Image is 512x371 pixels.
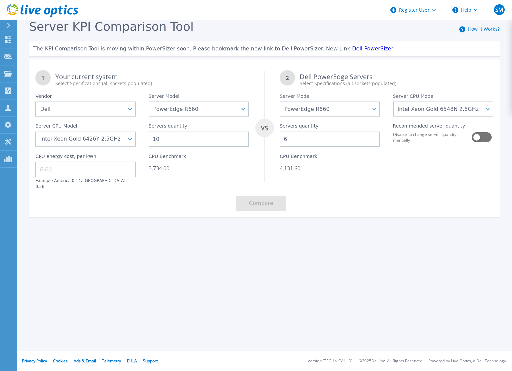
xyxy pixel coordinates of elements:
[280,123,318,131] label: Servers quantity
[149,154,186,162] label: CPU Benchmark
[393,94,435,102] label: Server CPU Model
[35,178,125,189] label: Example America 0.14, [GEOGRAPHIC_DATA] 0.56
[55,73,249,87] div: Your current system
[352,45,393,52] a: Dell PowerSizer
[359,359,422,363] li: © 2025 Dell Inc. All Rights Reserved
[22,358,47,364] a: Privacy Policy
[53,358,68,364] a: Cookies
[280,94,310,102] label: Server Model
[102,358,121,364] a: Telemetry
[300,73,493,87] div: Dell PowerEdge Servers
[495,7,503,12] span: SM
[55,80,249,87] div: Select Specifications (all sockets populated)
[280,154,317,162] label: CPU Benchmark
[42,74,45,81] tspan: 1
[393,123,465,131] label: Recommended server quantity
[35,123,77,131] label: Server CPU Model
[149,165,249,172] div: 3,734.00
[74,358,96,364] a: Ads & Email
[393,132,468,143] label: Disable to change server quantity manually.
[261,124,268,132] tspan: VS
[35,154,96,162] label: CPU energy cost, per kWh
[149,123,187,131] label: Servers quantity
[149,94,179,102] label: Server Model
[35,94,52,102] label: Vendor
[143,358,158,364] a: Support
[29,20,194,33] span: Server KPI Comparison Tool
[33,45,352,52] span: The KPI Comparison Tool is moving within PowerSizer soon. Please bookmark the new link to Dell Po...
[308,359,353,363] li: Version: [TECHNICAL_ID]
[300,80,493,87] div: Select Specifications (all sockets populated)
[428,359,506,363] li: Powered by Live Optics, a Dell Technology
[35,162,136,177] input: 0.00
[286,74,289,81] tspan: 2
[280,165,380,172] div: 4,131.60
[236,196,286,211] button: Compare
[468,26,500,32] a: How It Works?
[127,358,137,364] a: EULA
